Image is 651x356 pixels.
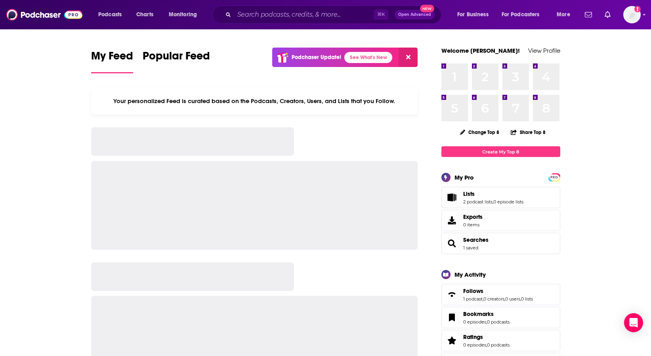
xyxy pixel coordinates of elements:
span: ⌘ K [374,10,388,20]
a: 0 users [505,296,520,302]
a: Charts [131,8,158,21]
div: Open Intercom Messenger [624,313,643,332]
a: 0 podcasts [487,342,510,348]
a: My Feed [91,49,133,73]
a: Popular Feed [143,49,210,73]
span: , [486,319,487,325]
span: Bookmarks [463,310,494,318]
span: Open Advanced [398,13,431,17]
a: 1 saved [463,245,478,251]
a: Bookmarks [463,310,510,318]
a: PRO [550,174,559,180]
a: 0 creators [483,296,504,302]
span: Lists [441,187,560,208]
span: Monitoring [169,9,197,20]
span: Bookmarks [441,307,560,328]
a: Welcome [PERSON_NAME]! [441,47,520,54]
img: User Profile [623,6,641,23]
input: Search podcasts, credits, & more... [234,8,374,21]
span: , [504,296,505,302]
span: Exports [463,213,483,220]
span: Logged in as VHannley [623,6,641,23]
button: open menu [452,8,498,21]
a: Searches [463,236,489,243]
button: open menu [163,8,207,21]
a: 0 lists [521,296,533,302]
svg: Add a profile image [634,6,641,12]
div: My Activity [454,271,486,278]
div: Search podcasts, credits, & more... [220,6,449,24]
span: Lists [463,190,475,197]
button: Open AdvancedNew [395,10,435,19]
a: Show notifications dropdown [601,8,614,21]
span: Follows [463,287,483,295]
span: Follows [441,284,560,305]
a: Follows [444,289,460,300]
a: Bookmarks [444,312,460,323]
a: Lists [444,192,460,203]
span: Podcasts [98,9,122,20]
button: open menu [496,8,551,21]
a: 1 podcast [463,296,483,302]
button: Show profile menu [623,6,641,23]
button: Share Top 8 [510,124,546,140]
span: Ratings [463,333,483,341]
a: Lists [463,190,523,197]
a: 2 podcast lists [463,199,493,205]
div: My Pro [454,174,474,181]
a: Ratings [444,335,460,346]
a: Follows [463,287,533,295]
span: My Feed [91,49,133,67]
div: Your personalized Feed is curated based on the Podcasts, Creators, Users, and Lists that you Follow. [91,88,418,115]
a: See What's New [344,52,392,63]
p: Podchaser Update! [292,54,341,61]
span: , [520,296,521,302]
span: Searches [441,233,560,254]
a: 0 episode lists [493,199,523,205]
img: Podchaser - Follow, Share and Rate Podcasts [6,7,82,22]
span: 0 items [463,222,483,228]
a: Create My Top 8 [441,146,560,157]
a: 0 episodes [463,342,486,348]
a: 0 podcasts [487,319,510,325]
a: Exports [441,210,560,231]
span: Popular Feed [143,49,210,67]
a: View Profile [528,47,560,54]
span: New [420,5,434,12]
span: , [486,342,487,348]
a: Searches [444,238,460,249]
span: For Business [457,9,489,20]
button: open menu [93,8,132,21]
button: open menu [551,8,580,21]
a: Ratings [463,333,510,341]
a: 0 episodes [463,319,486,325]
a: Show notifications dropdown [582,8,595,21]
span: Exports [444,215,460,226]
span: For Podcasters [502,9,540,20]
span: Charts [136,9,153,20]
span: More [557,9,570,20]
span: Ratings [441,330,560,351]
button: Change Top 8 [455,127,504,137]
